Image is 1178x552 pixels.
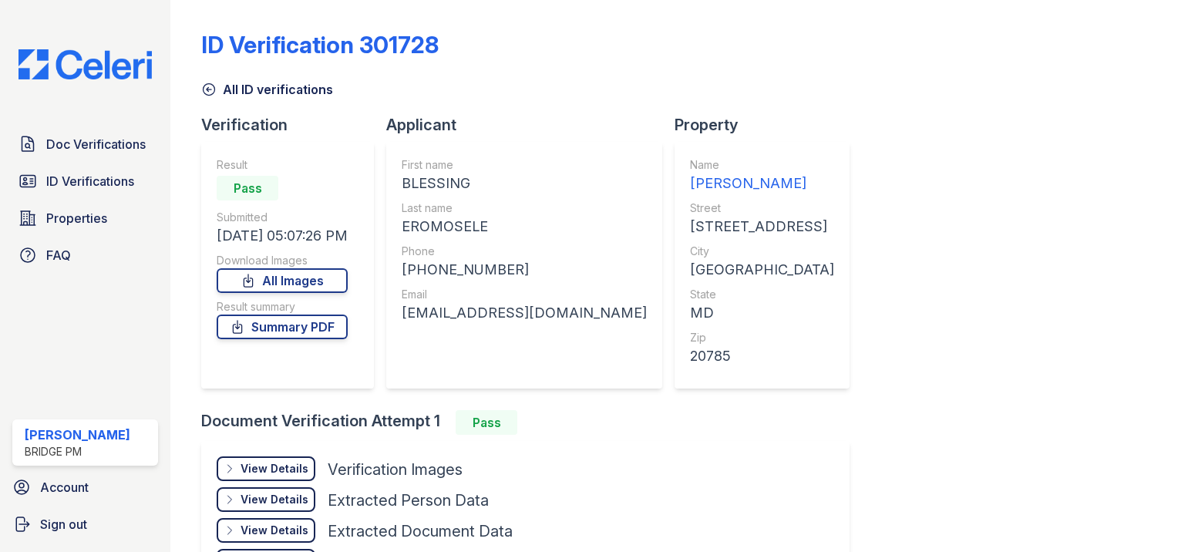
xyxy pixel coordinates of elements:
img: CE_Logo_Blue-a8612792a0a2168367f1c8372b55b34899dd931a85d93a1a3d3e32e68fde9ad4.png [6,49,164,79]
div: Submitted [217,210,348,225]
div: [GEOGRAPHIC_DATA] [690,259,834,281]
span: Properties [46,209,107,227]
a: Account [6,472,164,503]
div: Verification [201,114,386,136]
div: State [690,287,834,302]
a: All Images [217,268,348,293]
div: Email [402,287,647,302]
div: [STREET_ADDRESS] [690,216,834,237]
div: Pass [456,410,517,435]
div: Extracted Person Data [328,490,489,511]
div: Name [690,157,834,173]
a: Summary PDF [217,315,348,339]
div: Result [217,157,348,173]
div: EROMOSELE [402,216,647,237]
div: View Details [241,492,308,507]
a: ID Verifications [12,166,158,197]
div: City [690,244,834,259]
div: Property [675,114,862,136]
span: Sign out [40,515,87,533]
span: Account [40,478,89,496]
div: Verification Images [328,459,463,480]
div: First name [402,157,647,173]
div: [DATE] 05:07:26 PM [217,225,348,247]
div: Pass [217,176,278,200]
span: FAQ [46,246,71,264]
div: Bridge PM [25,444,130,459]
div: Result summary [217,299,348,315]
div: ID Verification 301728 [201,31,439,59]
div: [PERSON_NAME] [25,426,130,444]
div: Zip [690,330,834,345]
a: Properties [12,203,158,234]
span: ID Verifications [46,172,134,190]
div: Street [690,200,834,216]
div: Applicant [386,114,675,136]
div: Phone [402,244,647,259]
div: [EMAIL_ADDRESS][DOMAIN_NAME] [402,302,647,324]
div: Extracted Document Data [328,520,513,542]
div: Last name [402,200,647,216]
a: All ID verifications [201,80,333,99]
div: Download Images [217,253,348,268]
div: MD [690,302,834,324]
div: View Details [241,523,308,538]
span: Doc Verifications [46,135,146,153]
a: Name [PERSON_NAME] [690,157,834,194]
div: BLESSING [402,173,647,194]
a: FAQ [12,240,158,271]
div: [PHONE_NUMBER] [402,259,647,281]
div: 20785 [690,345,834,367]
div: [PERSON_NAME] [690,173,834,194]
a: Sign out [6,509,164,540]
a: Doc Verifications [12,129,158,160]
div: Document Verification Attempt 1 [201,410,862,435]
div: View Details [241,461,308,476]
